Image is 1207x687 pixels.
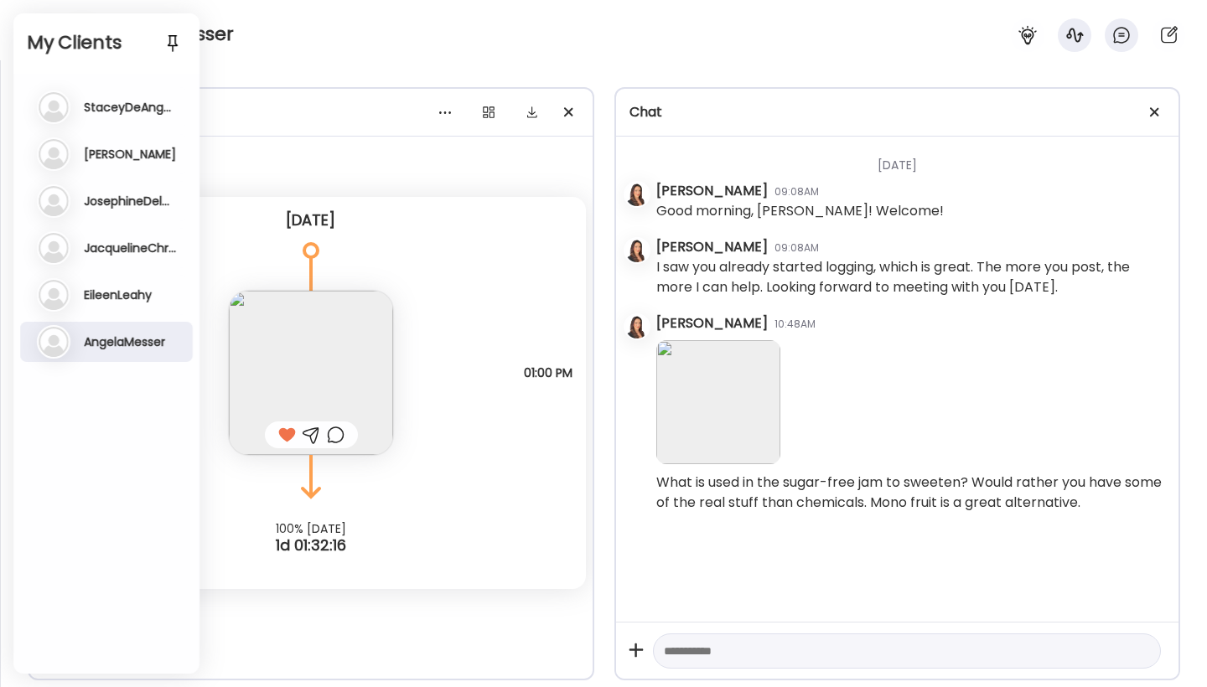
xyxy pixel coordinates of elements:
h3: StaceyDeAngelis [84,100,178,115]
h3: AngelaMesser [84,334,165,349]
h2: My Clients [27,30,186,55]
img: avatars%2Flh3K99mx7famFxoIg6ki9KwKpCi1 [625,183,649,206]
img: avatars%2Flh3K99mx7famFxoIg6ki9KwKpCi1 [625,239,649,262]
img: avatars%2Flh3K99mx7famFxoIg6ki9KwKpCi1 [625,315,649,338]
div: [PERSON_NAME] [656,313,768,333]
div: Journal [43,102,579,122]
div: [PERSON_NAME] [656,181,768,201]
div: 09:08AM [774,240,819,256]
h3: EileenLeahy [84,287,152,302]
h3: JacquelineChristal [84,240,178,256]
img: images%2FW9dolq8i89TzrMF3Mh1fXiVk3yM2%2FM8FN16ZcVZym4o8nyJuR%2FKE2BcnokGP6Rvr9BSniB_240 [656,340,780,464]
div: 10:48AM [774,317,816,332]
img: images%2FW9dolq8i89TzrMF3Mh1fXiVk3yM2%2FM8FN16ZcVZym4o8nyJuR%2FKE2BcnokGP6Rvr9BSniB_240 [229,291,393,455]
div: I saw you already started logging, which is great. The more you post, the more I can help. Lookin... [656,257,1166,297]
h3: JosephineDelMauro [84,194,178,209]
h3: [PERSON_NAME] [84,147,176,162]
div: Chat [629,102,1166,122]
div: Good morning, [PERSON_NAME]! Welcome! [656,201,944,221]
div: What is used in the sugar-free jam to sweeten? Would rather you have some of the real stuff than ... [656,473,1166,513]
div: [DATE] [656,137,1166,181]
span: 01:00 PM [524,365,572,380]
div: 100% [DATE] [43,522,579,535]
div: 09:08AM [774,184,819,199]
div: [PERSON_NAME] [656,237,768,257]
div: [DATE] [49,210,572,230]
div: 1d 01:32:16 [43,535,579,555]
